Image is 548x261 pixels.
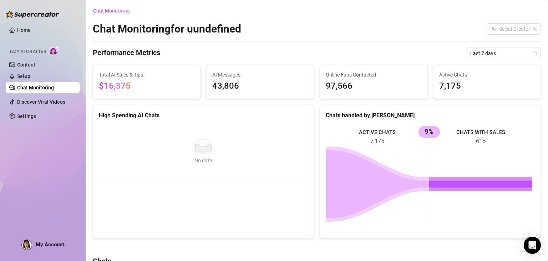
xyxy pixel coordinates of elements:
[470,48,537,59] span: Last 7 days
[6,11,59,18] img: logo-BBDzfeDw.svg
[533,51,537,55] span: calendar
[106,157,301,164] div: No data
[99,81,131,91] span: $16,375
[36,241,64,248] span: My Account
[439,79,535,93] span: 7,175
[17,113,36,119] a: Settings
[17,73,30,79] a: Setup
[212,71,308,79] span: AI Messages
[93,22,241,36] h2: Chat Monitoring for uundefined
[99,111,308,120] div: High Spending AI Chats
[326,111,535,120] div: Chats handled by [PERSON_NAME]
[326,71,421,79] span: Online Fans Contacted
[22,240,32,250] img: ALV-UjVVZsyU6YVUJOpLkClDgyuv6wnW9zc-On-GctTUAcVcbeTykcV17bgsXb66hSRltRg_Vfuoe0wpSKQGOLewCAVP376fn...
[439,71,535,79] span: Active Chats
[99,71,194,79] span: Total AI Sales & Tips
[326,79,421,93] span: 97,566
[93,5,136,16] button: Chat Monitoring
[10,48,46,55] span: Izzy AI Chatter
[49,45,60,56] img: AI Chatter
[212,79,308,93] span: 43,806
[524,237,541,254] div: Open Intercom Messenger
[17,85,54,90] a: Chat Monitoring
[17,27,31,33] a: Home
[17,99,65,105] a: Discover Viral Videos
[93,48,160,59] h4: Performance Metrics
[93,8,130,14] span: Chat Monitoring
[17,62,35,68] a: Content
[533,27,537,31] span: team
